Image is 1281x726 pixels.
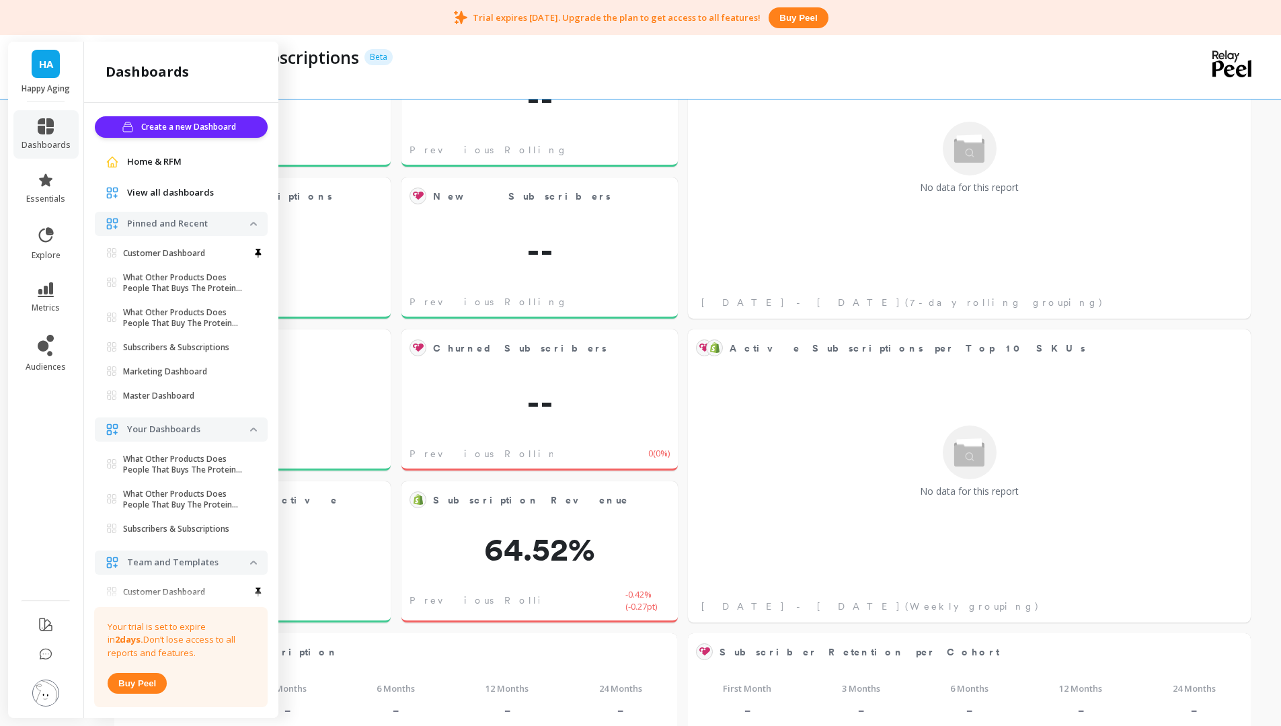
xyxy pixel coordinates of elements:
p: - [744,698,751,721]
p: - [617,698,624,721]
img: profile picture [32,680,59,707]
p: Trial expires [DATE]. Upgrade the plan to get access to all features! [473,11,761,24]
button: Buy peel [108,673,167,694]
h2: dashboards [106,63,189,81]
span: First Month [723,682,771,695]
span: 3 Months [268,682,307,695]
span: HA [39,56,53,72]
span: Home & RFM [127,155,182,169]
span: Subscriber Retention per Cohort [720,645,999,659]
p: What Other Products Does People That Buy The Protein Also Buy? [123,489,250,510]
span: dashboards [22,140,71,151]
span: metrics [32,302,60,313]
strong: 2 days. [115,633,143,645]
span: 12 Months [1059,682,1102,695]
p: - [1190,698,1198,721]
a: View all dashboards [127,186,257,200]
span: essentials [26,194,65,204]
span: 3 Months [842,682,880,695]
span: explore [32,250,61,261]
span: View all dashboards [127,186,214,200]
img: navigation item icon [106,556,119,569]
p: Subscribers & Subscriptions [123,524,229,534]
img: navigation item icon [106,155,119,169]
p: Customer Dashboard [123,587,205,598]
p: - [392,698,399,721]
span: Churned Subscribers [433,339,627,358]
img: navigation item icon [106,423,119,436]
p: Happy Aging [22,83,71,94]
span: Previous Rolling 7-day [410,594,625,607]
p: Your trial is set to expire in Don’t lose access to all reports and features. [108,620,254,660]
span: Create a new Dashboard [141,120,240,134]
span: Subscriber Retention per Cohort [720,643,1200,661]
span: New Subscribers [433,187,627,206]
span: [DATE] - [DATE] [701,600,901,613]
img: down caret icon [250,561,257,565]
span: Churned Subscribers [433,341,607,356]
span: -- [401,387,678,419]
img: down caret icon [250,428,257,432]
img: navigation item icon [106,217,119,231]
span: 6 Months [377,682,415,695]
p: - [857,698,865,721]
p: Pinned and Recent [127,217,250,231]
p: Marketing Dashboard [123,366,207,377]
span: Active Subscriptions per Top 10 SKUs [730,339,1200,358]
span: (7-day rolling grouping) [905,296,1103,309]
p: Customer Dashboard [123,248,205,259]
span: Subscription Revenue Rate [433,491,627,510]
button: Create a new Dashboard [95,116,268,138]
span: Duration of Active Subscriptions [146,493,461,508]
p: What Other Products Does People That Buys The Protein Also Purchases Together? [123,454,250,475]
p: Team and Templates [127,556,250,569]
img: navigation item icon [106,186,119,200]
span: 0 ( 0% ) [648,447,670,460]
p: What Other Products Does People That Buy The Protein Also Buy? [123,307,250,329]
span: -- [401,235,678,267]
span: No data for this report [920,485,1019,498]
span: 12 Months [486,682,529,695]
span: 24 Months [1173,682,1216,695]
p: What Other Products Does People That Buys The Protein Also Purchases Together? [123,272,250,294]
p: - [1077,698,1085,721]
img: down caret icon [250,222,257,226]
span: Subscription Revenue Rate [433,493,682,508]
span: 24 Months [599,682,642,695]
button: Buy peel [769,7,828,28]
p: Subscribers & Subscriptions [123,342,229,353]
span: Previous Rolling 7-day [410,295,625,309]
span: 6 Months [950,682,988,695]
span: Previous Rolling 7-day [410,447,625,460]
span: No data for this report [920,181,1019,194]
span: 64.52% [401,533,678,565]
p: Your Dashboards [127,423,250,436]
p: Master Dashboard [123,391,194,401]
span: audiences [26,362,66,372]
span: [DATE] - [DATE] [701,296,901,309]
p: - [284,698,291,721]
span: (Weekly grouping) [905,600,1040,613]
span: LTV per Subscription [146,643,626,661]
p: Beta [364,49,393,65]
span: Active Subscriptions per Top 10 SKUs [730,341,1085,356]
p: - [966,698,973,721]
p: - [504,698,511,721]
span: New Subscribers [433,190,611,204]
span: -0.42% ( -0.27pt ) [625,588,670,612]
